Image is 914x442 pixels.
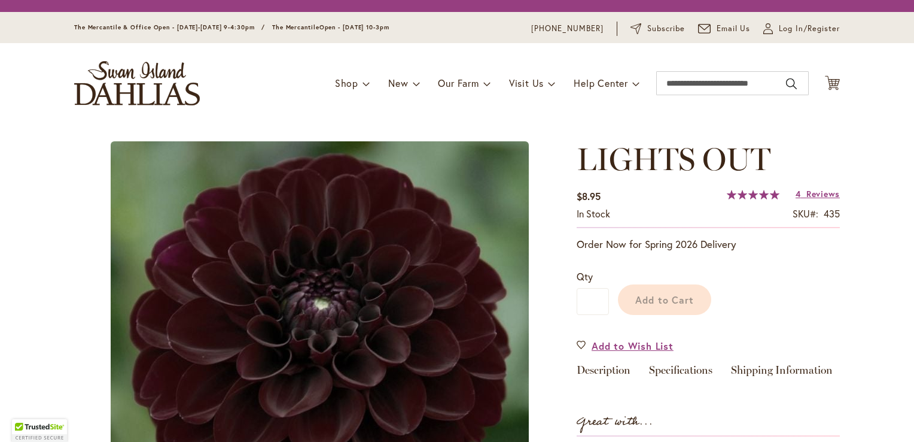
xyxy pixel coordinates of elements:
a: Subscribe [630,23,685,35]
span: The Mercantile & Office Open - [DATE]-[DATE] 9-4:30pm / The Mercantile [74,23,319,31]
a: Log In/Register [763,23,840,35]
a: Add to Wish List [577,339,674,353]
div: Availability [577,207,610,221]
p: Order Now for Spring 2026 Delivery [577,237,840,252]
a: [PHONE_NUMBER] [531,23,604,35]
a: 4 Reviews [796,188,840,199]
span: Shop [335,77,358,89]
span: Our Farm [438,77,479,89]
strong: Great with... [577,412,653,432]
div: Detailed Product Info [577,365,840,382]
a: Description [577,365,630,382]
span: $8.95 [577,190,601,202]
span: Open - [DATE] 10-3pm [319,23,389,31]
span: Help Center [574,77,628,89]
a: store logo [74,61,200,105]
span: Log In/Register [779,23,840,35]
span: Subscribe [647,23,685,35]
span: Email Us [717,23,751,35]
span: New [388,77,408,89]
span: In stock [577,207,610,220]
span: Qty [577,270,593,283]
span: Reviews [806,188,840,199]
span: 4 [796,188,801,199]
span: Add to Wish List [592,339,674,353]
div: 435 [824,207,840,221]
a: Shipping Information [731,365,833,382]
button: Search [786,74,797,93]
strong: SKU [793,207,818,220]
div: 100% [727,190,779,199]
a: Specifications [649,365,712,382]
span: LIGHTS OUT [577,140,770,178]
div: TrustedSite Certified [12,419,67,442]
span: Visit Us [509,77,544,89]
a: Email Us [698,23,751,35]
